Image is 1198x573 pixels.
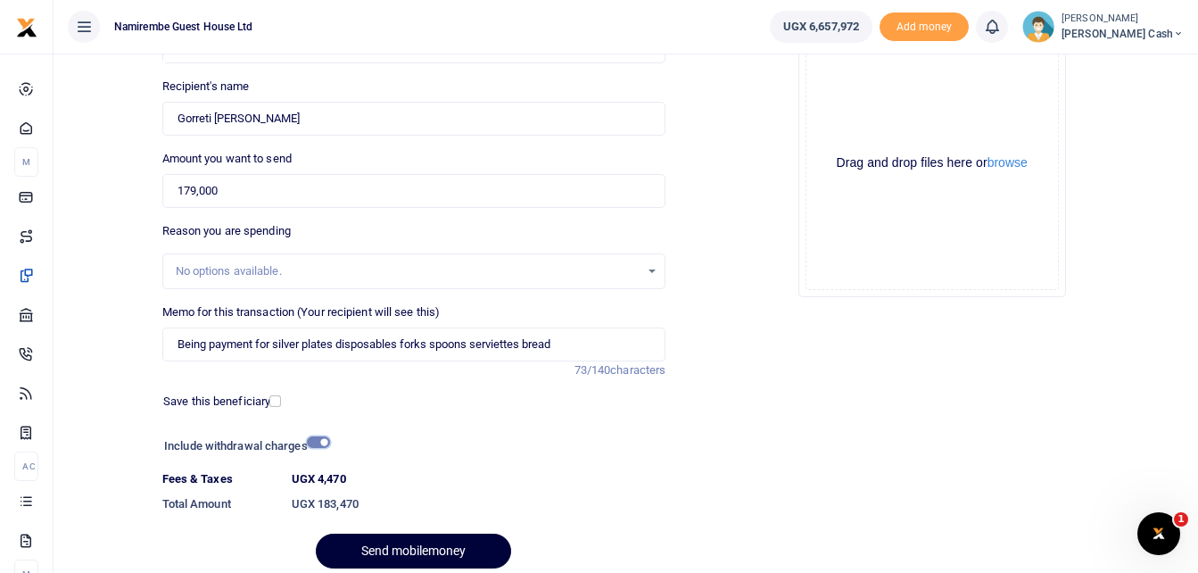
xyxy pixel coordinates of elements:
[292,497,666,511] h6: UGX 183,470
[763,11,880,43] li: Wallet ballance
[164,439,322,453] h6: Include withdrawal charges
[1022,11,1184,43] a: profile-user [PERSON_NAME] [PERSON_NAME] Cash
[574,363,611,377] span: 73/140
[610,363,665,377] span: characters
[987,156,1028,169] button: browse
[162,174,666,208] input: UGX
[1062,12,1184,27] small: [PERSON_NAME]
[162,78,250,95] label: Recipient's name
[1174,512,1188,527] span: 1
[176,262,640,280] div: No options available.
[162,150,292,168] label: Amount you want to send
[770,11,872,43] a: UGX 6,657,972
[16,17,37,38] img: logo-small
[162,102,666,136] input: Loading name...
[880,19,969,32] a: Add money
[163,393,270,411] label: Save this beneficiary
[1022,11,1054,43] img: profile-user
[1062,26,1184,42] span: [PERSON_NAME] Cash
[880,12,969,42] li: Toup your wallet
[1137,512,1180,555] iframe: Intercom live chat
[798,29,1066,297] div: File Uploader
[14,147,38,177] li: M
[783,18,859,36] span: UGX 6,657,972
[806,154,1058,171] div: Drag and drop files here or
[16,20,37,33] a: logo-small logo-large logo-large
[162,328,666,361] input: Enter extra information
[155,470,285,488] dt: Fees & Taxes
[162,497,277,511] h6: Total Amount
[292,470,346,488] label: UGX 4,470
[880,12,969,42] span: Add money
[107,19,260,35] span: Namirembe Guest House Ltd
[162,222,291,240] label: Reason you are spending
[162,303,441,321] label: Memo for this transaction (Your recipient will see this)
[316,534,511,569] button: Send mobilemoney
[14,452,38,481] li: Ac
